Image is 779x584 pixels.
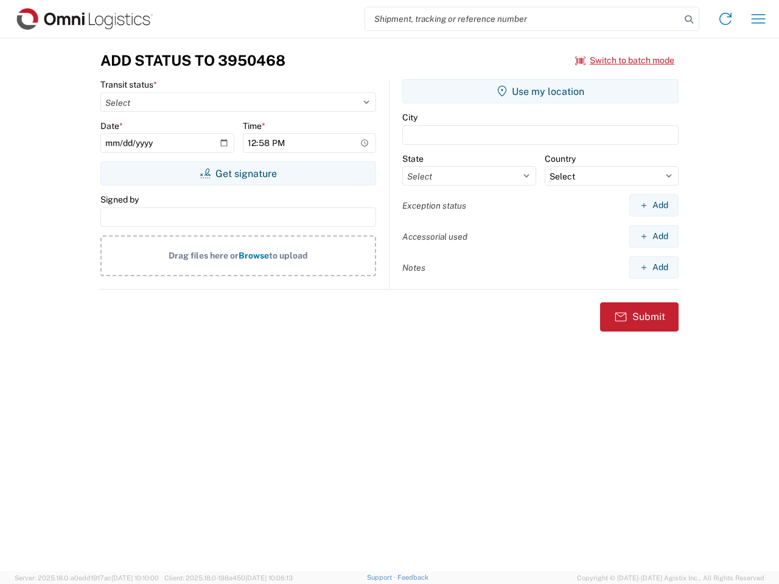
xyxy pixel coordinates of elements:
[402,112,417,123] label: City
[575,50,674,71] button: Switch to batch mode
[367,574,397,581] a: Support
[239,251,269,260] span: Browse
[100,161,376,186] button: Get signature
[629,256,679,279] button: Add
[629,225,679,248] button: Add
[402,262,425,273] label: Notes
[100,79,157,90] label: Transit status
[269,251,308,260] span: to upload
[402,231,467,242] label: Accessorial used
[169,251,239,260] span: Drag files here or
[365,7,680,30] input: Shipment, tracking or reference number
[629,194,679,217] button: Add
[111,574,159,582] span: [DATE] 10:10:00
[100,194,139,205] label: Signed by
[577,572,764,583] span: Copyright © [DATE]-[DATE] Agistix Inc., All Rights Reserved
[402,153,424,164] label: State
[243,120,265,131] label: Time
[545,153,576,164] label: Country
[15,574,159,582] span: Server: 2025.18.0-a0edd1917ac
[402,200,466,211] label: Exception status
[600,302,679,332] button: Submit
[245,574,293,582] span: [DATE] 10:06:13
[397,574,428,581] a: Feedback
[100,52,285,69] h3: Add Status to 3950468
[402,79,679,103] button: Use my location
[164,574,293,582] span: Client: 2025.18.0-198a450
[100,120,123,131] label: Date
